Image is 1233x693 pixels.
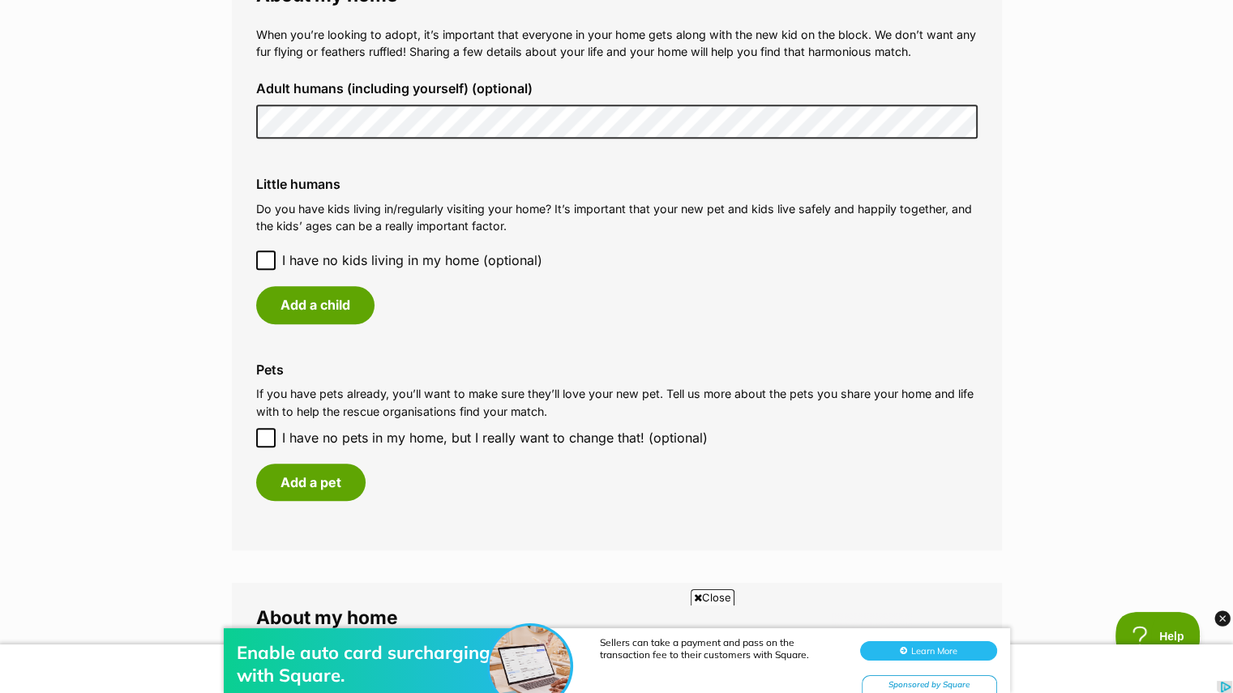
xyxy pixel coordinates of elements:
label: Pets [256,362,978,377]
div: Sponsored by Square [862,79,997,100]
button: Add a pet [256,464,366,501]
label: Little humans [256,177,978,191]
p: When you’re looking to adopt, it’s important that everyone in your home gets along with the new k... [256,26,978,61]
p: If you have pets already, you’ll want to make sure they’ll love your new pet. Tell us more about ... [256,385,978,420]
img: Enable auto card surcharging with Square. [490,30,571,111]
p: Do you have kids living in/regularly visiting your home? It’s important that your new pet and kid... [256,200,978,235]
span: I have no pets in my home, but I really want to change that! (optional) [282,428,708,447]
button: Add a child [256,286,375,323]
span: I have no kids living in my home (optional) [282,250,542,270]
img: close_dark_3x.png [1214,610,1231,627]
div: Sellers can take a payment and pass on the transaction fee to their customers with Square. [600,41,843,65]
span: Close [691,589,734,605]
div: Enable auto card surcharging with Square. [237,45,496,91]
label: Adult humans (including yourself) (optional) [256,81,978,96]
button: Learn More [860,45,997,65]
